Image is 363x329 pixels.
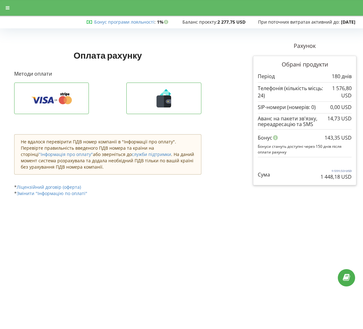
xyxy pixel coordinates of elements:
p: 1 591,53 USD [320,169,352,173]
div: 14,73 USD [327,116,352,121]
p: Сума [258,171,270,178]
p: Період [258,73,275,80]
a: Змінити "Інформацію по оплаті" [17,190,87,196]
p: SIP-номери (номерів: 0) [258,104,316,111]
a: "Інформація про оплату" [39,151,93,157]
span: : [94,19,156,25]
strong: [DATE] [341,19,355,25]
h1: Оплата рахунку [14,49,201,61]
p: 180 днів [332,73,352,80]
p: Бонуси стануть доступні через 150 днів після оплати рахунку [258,144,352,154]
p: Телефонія (кількість місць: 24) [258,85,324,99]
p: Рахунок [253,42,356,50]
p: Методи оплати [14,70,201,78]
span: Баланс проєкту: [182,19,217,25]
a: Бонус програми лояльності [94,19,154,25]
div: Бонус [258,132,352,144]
div: Аванс на пакети зв'язку, переадресацію та SMS [258,116,352,127]
div: Не вдалося перевірити ПДВ номер компанії в "Інформації про оплату". Перевірте правильність введен... [14,134,201,175]
p: Обрані продукти [258,61,352,69]
p: 0,00 USD [330,104,352,111]
span: При поточних витратах активний до: [258,19,340,25]
a: служби підтримки [132,151,171,157]
div: 143,35 USD [325,132,352,144]
a: Ліцензійний договір (оферта) [17,184,81,190]
p: 1 448,18 USD [320,173,352,181]
strong: 1% [157,19,170,25]
strong: 2 277,75 USD [217,19,245,25]
p: 1 576,80 USD [324,85,352,99]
